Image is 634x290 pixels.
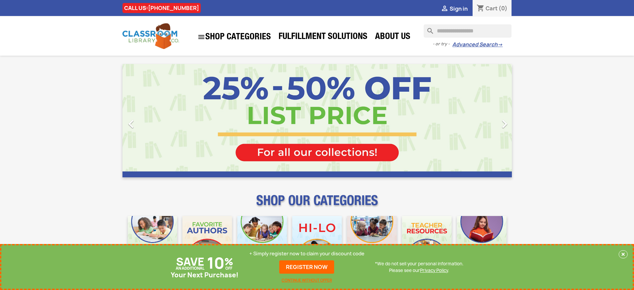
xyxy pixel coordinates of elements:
span: Sign in [450,5,468,12]
img: CLC_Bulk_Mobile.jpg [128,216,177,266]
input: Search [424,24,512,38]
a: Fulfillment Solutions [275,31,371,44]
i: search [424,24,432,32]
img: CLC_Favorite_Authors_Mobile.jpg [182,216,232,266]
a: SHOP CATEGORIES [194,30,274,44]
a: Advanced Search→ [452,41,503,48]
i:  [496,116,513,132]
div: CALL US: [122,3,201,13]
a: [PHONE_NUMBER] [148,4,199,12]
a:  Sign in [441,5,468,12]
p: SHOP OUR CATEGORIES [122,199,512,211]
img: CLC_Phonics_And_Decodables_Mobile.jpg [237,216,287,266]
span: Cart [486,5,498,12]
span: - or try - [433,41,452,47]
img: CLC_Dyslexia_Mobile.jpg [457,216,507,266]
img: CLC_HiLo_Mobile.jpg [292,216,342,266]
i:  [197,33,205,41]
ul: Carousel container [122,64,512,177]
img: CLC_Fiction_Nonfiction_Mobile.jpg [347,216,397,266]
i:  [441,5,449,13]
i:  [123,116,139,132]
span: → [498,41,503,48]
img: CLC_Teacher_Resources_Mobile.jpg [402,216,452,266]
i: shopping_cart [477,5,485,13]
a: Next [453,64,512,177]
a: About Us [372,31,414,44]
img: Classroom Library Company [122,23,179,49]
a: Previous [122,64,181,177]
span: (0) [499,5,508,12]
